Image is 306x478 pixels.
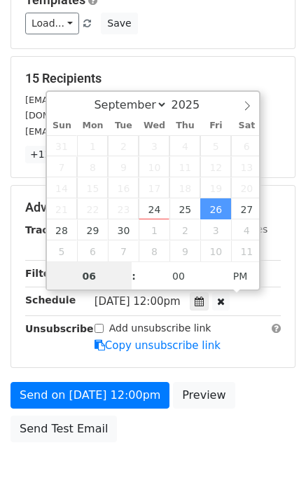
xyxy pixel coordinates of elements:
span: October 2, 2025 [169,219,200,240]
input: Hour [47,262,132,290]
span: Sat [231,121,262,130]
span: September 18, 2025 [169,177,200,198]
span: August 31, 2025 [47,135,78,156]
span: September 7, 2025 [47,156,78,177]
span: Tue [108,121,139,130]
h5: 15 Recipients [25,71,281,86]
small: [DOMAIN_NAME][EMAIL_ADDRESS][DOMAIN_NAME] [25,110,256,121]
strong: Schedule [25,294,76,306]
span: September 25, 2025 [169,198,200,219]
span: September 9, 2025 [108,156,139,177]
span: September 15, 2025 [77,177,108,198]
span: September 12, 2025 [200,156,231,177]
button: Save [101,13,137,34]
h5: Advanced [25,200,281,215]
a: +12 more [25,146,84,163]
span: Mon [77,121,108,130]
span: October 1, 2025 [139,219,169,240]
span: Thu [169,121,200,130]
span: September 13, 2025 [231,156,262,177]
span: Click to toggle [221,262,260,290]
span: September 4, 2025 [169,135,200,156]
span: September 14, 2025 [47,177,78,198]
a: Send on [DATE] 12:00pm [11,382,169,409]
span: Fri [200,121,231,130]
strong: Unsubscribe [25,323,94,334]
a: Send Test Email [11,416,117,442]
strong: Filters [25,268,61,279]
span: September 3, 2025 [139,135,169,156]
span: September 27, 2025 [231,198,262,219]
span: September 30, 2025 [108,219,139,240]
span: September 1, 2025 [77,135,108,156]
span: September 17, 2025 [139,177,169,198]
span: September 22, 2025 [77,198,108,219]
span: October 4, 2025 [231,219,262,240]
span: September 20, 2025 [231,177,262,198]
span: October 3, 2025 [200,219,231,240]
span: September 2, 2025 [108,135,139,156]
span: September 11, 2025 [169,156,200,177]
span: September 10, 2025 [139,156,169,177]
span: September 6, 2025 [231,135,262,156]
small: [EMAIL_ADDRESS][DOMAIN_NAME] [25,95,181,105]
small: [EMAIL_ADDRESS][DOMAIN_NAME] [25,126,181,137]
span: September 19, 2025 [200,177,231,198]
span: September 8, 2025 [77,156,108,177]
span: September 26, 2025 [200,198,231,219]
span: October 8, 2025 [139,240,169,261]
a: Copy unsubscribe link [95,339,221,352]
span: September 16, 2025 [108,177,139,198]
span: September 23, 2025 [108,198,139,219]
input: Year [167,98,218,111]
input: Minute [136,262,221,290]
span: September 28, 2025 [47,219,78,240]
span: September 5, 2025 [200,135,231,156]
label: Add unsubscribe link [109,321,211,336]
a: Load... [25,13,79,34]
span: Sun [47,121,78,130]
span: September 21, 2025 [47,198,78,219]
span: October 7, 2025 [108,240,139,261]
strong: Tracking [25,224,72,235]
span: October 5, 2025 [47,240,78,261]
iframe: Chat Widget [236,411,306,478]
span: October 10, 2025 [200,240,231,261]
span: September 24, 2025 [139,198,169,219]
span: : [132,262,136,290]
span: October 11, 2025 [231,240,262,261]
span: [DATE] 12:00pm [95,295,181,308]
span: October 6, 2025 [77,240,108,261]
span: September 29, 2025 [77,219,108,240]
span: Wed [139,121,169,130]
a: Preview [173,382,235,409]
span: October 9, 2025 [169,240,200,261]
